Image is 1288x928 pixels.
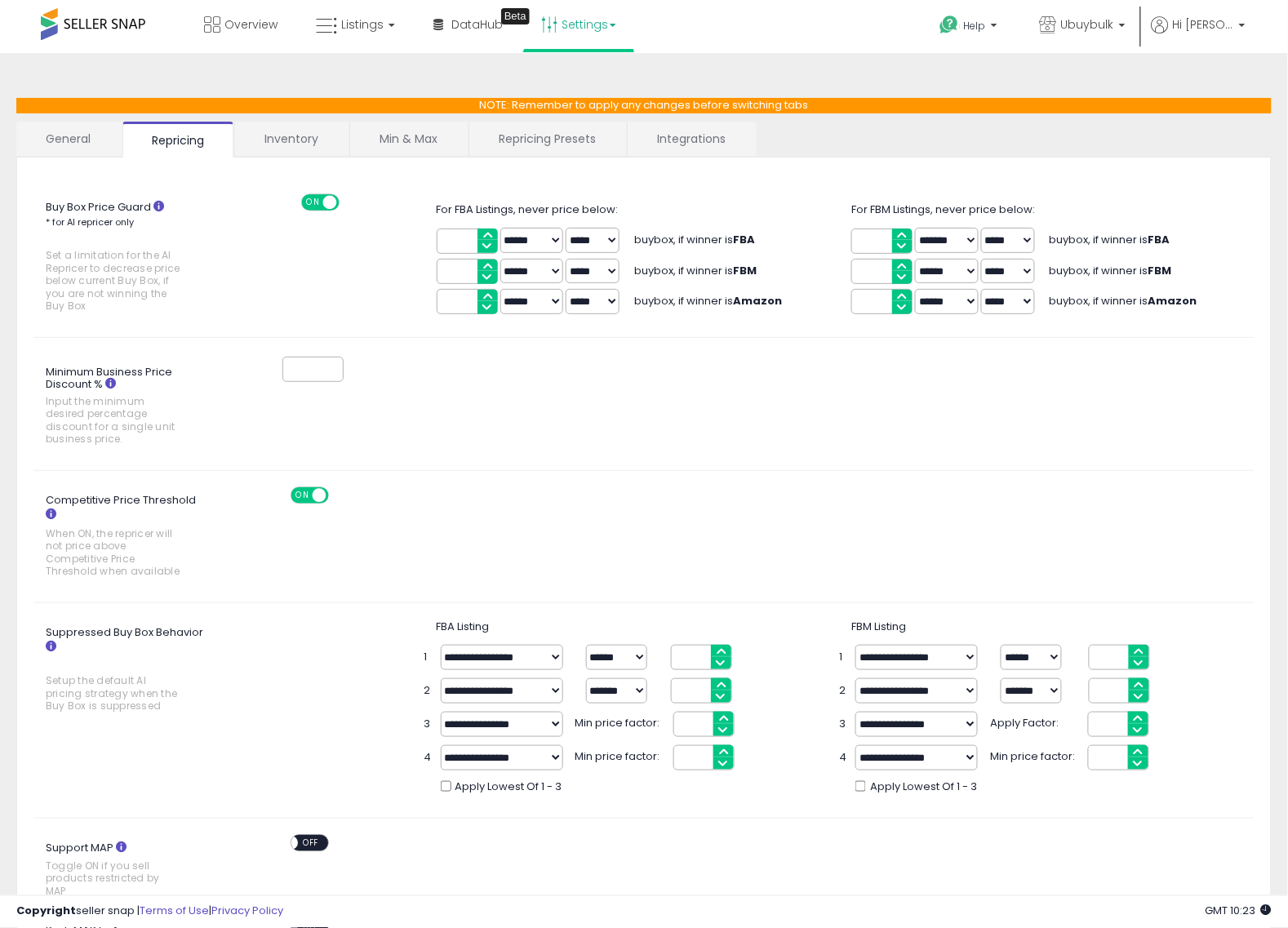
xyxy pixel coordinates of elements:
span: buybox, if winner is [634,293,782,309]
small: * for AI repricer only [46,215,134,229]
strong: Copyright [16,904,76,919]
b: FBM [1148,263,1172,278]
span: Toggle ON if you sell products restricted by MAP [46,860,180,898]
a: Integrations [628,122,755,156]
span: Apply Factor: [990,712,1080,731]
span: 3 [424,717,433,732]
span: 2 [839,683,847,699]
span: buybox, if winner is [1050,263,1172,278]
span: For FBA Listings, never price below: [437,202,619,217]
label: Buy Box Price Guard [33,194,216,321]
span: Set a limitation for the AI Repricer to decrease price below current Buy Box, if you are not winn... [46,249,180,312]
span: 3 [839,717,847,732]
span: Input the minimum desired percentage discount for a single unit business price. [46,395,180,446]
i: Get Help [939,15,960,35]
span: Hi [PERSON_NAME] [1173,16,1234,33]
span: Listings [341,16,384,33]
span: 1 [839,650,847,665]
span: OFF [336,195,362,209]
p: NOTE: Remember to apply any changes before switching tabs [16,98,1272,113]
span: When ON, the repricer will not price above Competitive Price Threshold when available [46,527,180,578]
span: buybox, if winner is [634,232,755,247]
a: Repricing Presets [469,122,625,156]
span: FBA Listing [437,619,490,634]
label: Minimum Business Price Discount % [33,360,216,454]
span: DataHub [451,16,503,33]
b: FBM [733,263,757,278]
span: Min price factor: [575,745,665,765]
span: 2 [424,683,433,699]
a: Terms of Use [140,904,209,919]
span: 1 [424,650,433,665]
b: Amazon [733,293,782,309]
a: Hi [PERSON_NAME] [1152,16,1246,53]
label: Support MAP [33,835,216,906]
span: Min price factor: [990,745,1080,765]
span: FBM Listing [851,619,906,634]
span: buybox, if winner is [634,263,757,278]
a: Help [927,2,1014,53]
span: Apply Lowest Of 1 - 3 [870,779,977,795]
span: 2025-10-11 10:23 GMT [1206,904,1272,919]
span: Min price factor: [575,712,665,731]
span: Apply Lowest Of 1 - 3 [455,779,562,795]
a: Inventory [235,122,348,156]
a: Privacy Policy [211,904,283,919]
div: seller snap | | [16,904,283,920]
a: Min & Max [350,122,467,156]
span: Overview [224,16,278,33]
a: General [16,122,121,156]
label: Suppressed Buy Box Behavior [33,619,216,721]
span: 4 [424,750,433,766]
label: Competitive Price Threshold [33,487,216,586]
span: For FBM Listings, never price below: [851,202,1035,217]
span: Setup the default AI pricing strategy when the Buy Box is suppressed [46,674,180,712]
span: Help [964,19,986,33]
span: ON [303,195,323,209]
span: 4 [839,750,847,766]
span: OFF [326,488,352,502]
span: buybox, if winner is [1050,293,1197,309]
span: buybox, if winner is [1050,232,1170,247]
a: Repricing [122,122,233,158]
b: FBA [733,232,755,247]
span: OFF [298,837,324,850]
b: FBA [1148,232,1170,247]
b: Amazon [1148,293,1197,309]
span: ON [292,488,313,502]
div: Tooltip anchor [501,8,530,24]
span: Ubuybulk [1061,16,1114,33]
